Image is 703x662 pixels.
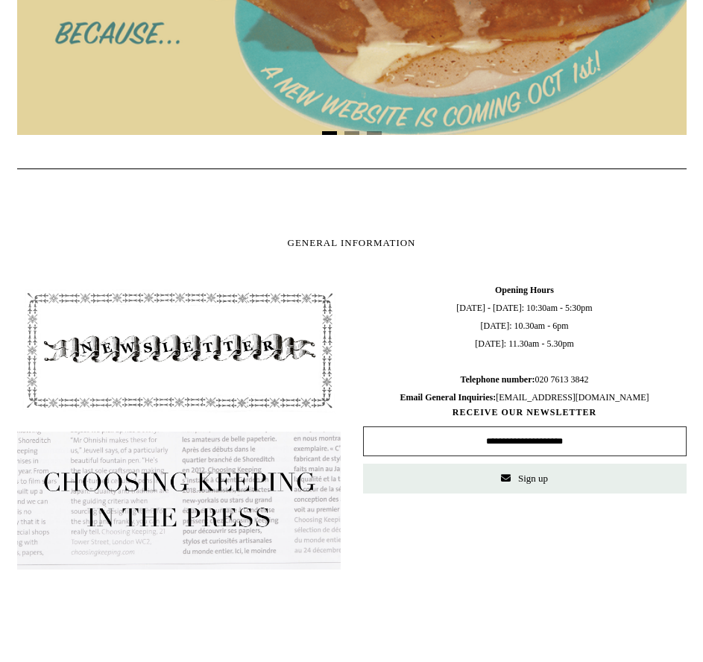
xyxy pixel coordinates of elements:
[288,237,416,248] span: GENERAL INFORMATION
[532,374,535,385] b: :
[367,131,382,135] button: Page 3
[17,432,341,570] img: pf-635a2b01-aa89-4342-bbcd-4371b60f588c--In-the-press-Button_1200x.jpg
[363,406,687,419] span: RECEIVE OUR NEWSLETTER
[400,392,496,403] b: Email General Inquiries:
[363,464,687,494] button: Sign up
[344,131,359,135] button: Page 2
[363,281,687,406] span: [DATE] - [DATE]: 10:30am - 5:30pm [DATE]: 10.30am - 6pm [DATE]: 11.30am - 5.30pm 020 7613 3842
[17,281,341,419] img: pf-4db91bb9--1305-Newsletter-Button_1200x.jpg
[400,392,649,403] span: [EMAIL_ADDRESS][DOMAIN_NAME]
[322,131,337,135] button: Page 1
[518,473,548,484] span: Sign up
[495,285,554,295] b: Opening Hours
[461,374,535,385] b: Telephone number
